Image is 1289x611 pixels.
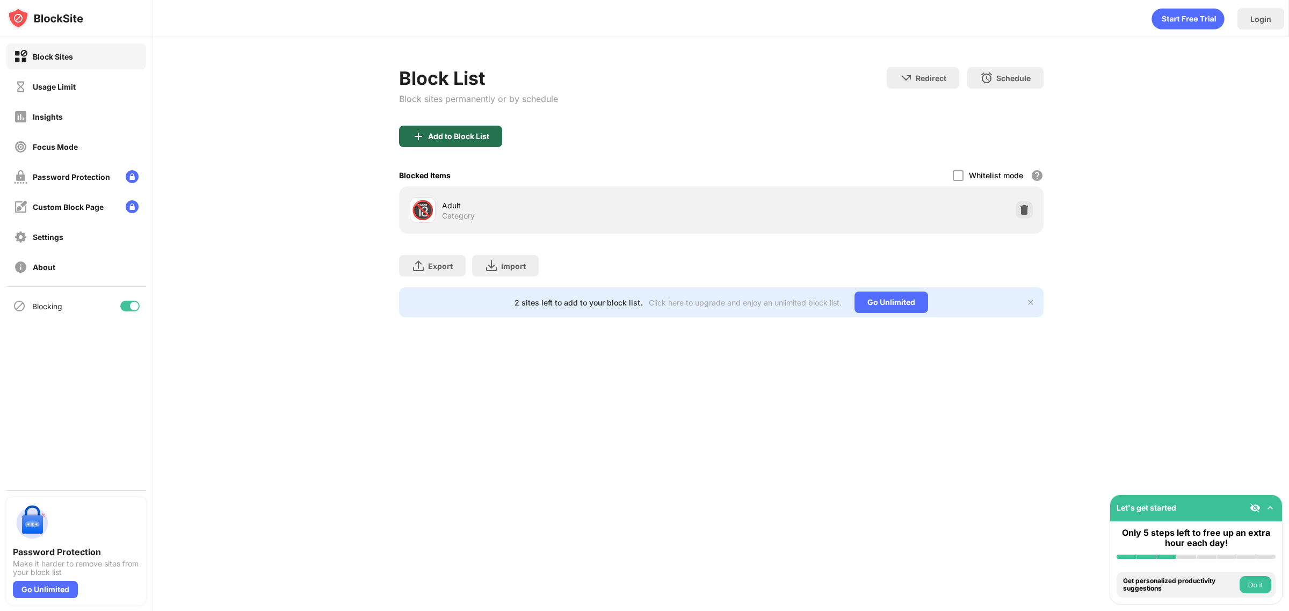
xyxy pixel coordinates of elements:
div: Focus Mode [33,142,78,151]
img: logo-blocksite.svg [8,8,83,29]
img: block-on.svg [14,50,27,63]
div: Schedule [996,74,1031,83]
div: Adult [442,200,721,211]
div: Settings [33,232,63,242]
img: settings-off.svg [14,230,27,244]
div: Go Unlimited [854,292,928,313]
img: insights-off.svg [14,110,27,123]
div: Click here to upgrade and enjoy an unlimited block list. [649,298,842,307]
div: Custom Block Page [33,202,104,212]
img: customize-block-page-off.svg [14,200,27,214]
div: Category [442,211,475,221]
div: 2 sites left to add to your block list. [515,298,642,307]
img: x-button.svg [1026,298,1035,307]
div: Block List [399,67,558,89]
div: Block Sites [33,52,73,61]
img: blocking-icon.svg [13,300,26,312]
div: Password Protection [33,172,110,181]
div: Blocked Items [399,171,451,180]
div: Add to Block List [428,132,489,141]
div: Block sites permanently or by schedule [399,93,558,104]
img: password-protection-off.svg [14,170,27,184]
div: Redirect [916,74,946,83]
div: Blocking [32,302,62,311]
img: lock-menu.svg [126,170,139,183]
div: Export [428,261,453,271]
div: Import [501,261,526,271]
div: Let's get started [1117,503,1176,512]
div: Only 5 steps left to free up an extra hour each day! [1117,528,1276,548]
div: Usage Limit [33,82,76,91]
div: Login [1250,14,1271,24]
img: about-off.svg [14,260,27,274]
button: Do it [1240,576,1271,593]
div: Get personalized productivity suggestions [1123,577,1237,593]
div: 🔞 [411,199,434,221]
div: Go Unlimited [13,581,78,598]
div: animation [1152,8,1225,30]
img: time-usage-off.svg [14,80,27,93]
img: lock-menu.svg [126,200,139,213]
img: omni-setup-toggle.svg [1265,503,1276,513]
div: Make it harder to remove sites from your block list [13,559,140,577]
div: Whitelist mode [969,171,1023,180]
div: Password Protection [13,547,140,557]
img: push-password-protection.svg [13,504,52,542]
img: eye-not-visible.svg [1250,503,1261,513]
div: About [33,263,55,272]
div: Insights [33,112,63,121]
img: focus-off.svg [14,140,27,154]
